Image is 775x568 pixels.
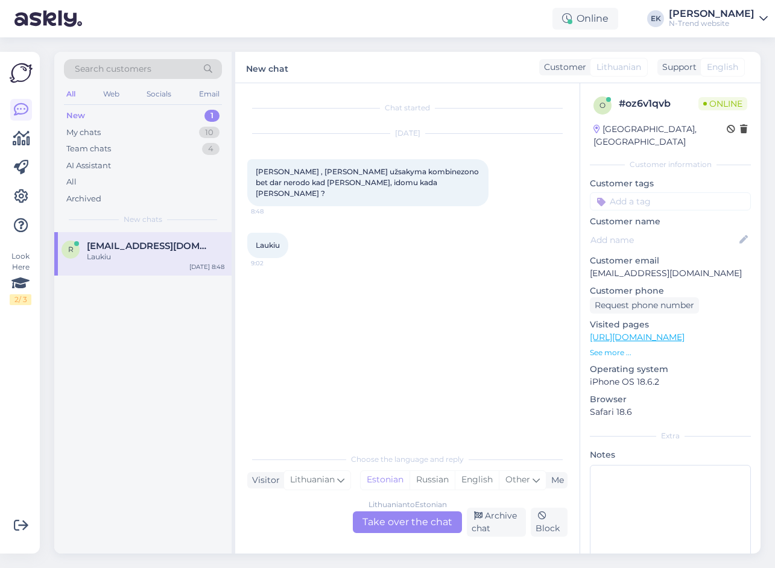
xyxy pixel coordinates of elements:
[707,61,738,74] span: English
[590,192,751,210] input: Add a tag
[66,176,77,188] div: All
[144,86,174,102] div: Socials
[290,473,335,487] span: Lithuanian
[189,262,224,271] div: [DATE] 8:48
[247,103,568,113] div: Chat started
[590,347,751,358] p: See more ...
[505,474,530,485] span: Other
[669,9,754,19] div: [PERSON_NAME]
[251,259,296,268] span: 9:02
[256,167,481,198] span: [PERSON_NAME] , [PERSON_NAME] užsakyma kombinezono bet dar nerodo kad [PERSON_NAME], idomu kada [...
[251,207,296,216] span: 8:48
[10,294,31,305] div: 2 / 3
[599,101,606,110] span: o
[204,110,220,122] div: 1
[552,8,618,30] div: Online
[546,474,564,487] div: Me
[455,471,499,489] div: English
[87,241,212,251] span: rugilina@gmail.com
[619,96,698,111] div: # oz6v1qvb
[647,10,664,27] div: EK
[590,318,751,331] p: Visited pages
[202,143,220,155] div: 4
[590,254,751,267] p: Customer email
[669,9,768,28] a: [PERSON_NAME]N-Trend website
[197,86,222,102] div: Email
[593,123,727,148] div: [GEOGRAPHIC_DATA], [GEOGRAPHIC_DATA]
[467,508,526,537] div: Archive chat
[669,19,754,28] div: N-Trend website
[68,245,74,254] span: r
[590,177,751,190] p: Customer tags
[590,285,751,297] p: Customer phone
[66,193,101,205] div: Archived
[590,376,751,388] p: iPhone OS 18.6.2
[590,159,751,170] div: Customer information
[247,128,568,139] div: [DATE]
[698,97,747,110] span: Online
[247,454,568,465] div: Choose the language and reply
[75,63,151,75] span: Search customers
[596,61,641,74] span: Lithuanian
[410,471,455,489] div: Russian
[124,214,162,225] span: New chats
[66,110,85,122] div: New
[539,61,586,74] div: Customer
[10,62,33,84] img: Askly Logo
[590,449,751,461] p: Notes
[66,127,101,139] div: My chats
[353,511,462,533] div: Take over the chat
[247,474,280,487] div: Visitor
[87,251,224,262] div: Laukiu
[256,241,280,250] span: Laukiu
[64,86,78,102] div: All
[590,363,751,376] p: Operating system
[199,127,220,139] div: 10
[590,406,751,418] p: Safari 18.6
[369,499,447,510] div: Lithuanian to Estonian
[10,251,31,305] div: Look Here
[531,508,568,537] div: Block
[590,233,737,247] input: Add name
[590,215,751,228] p: Customer name
[657,61,697,74] div: Support
[101,86,122,102] div: Web
[66,143,111,155] div: Team chats
[246,59,288,75] label: New chat
[590,393,751,406] p: Browser
[590,297,699,314] div: Request phone number
[590,431,751,441] div: Extra
[590,332,685,342] a: [URL][DOMAIN_NAME]
[66,160,111,172] div: AI Assistant
[361,471,410,489] div: Estonian
[590,267,751,280] p: [EMAIL_ADDRESS][DOMAIN_NAME]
